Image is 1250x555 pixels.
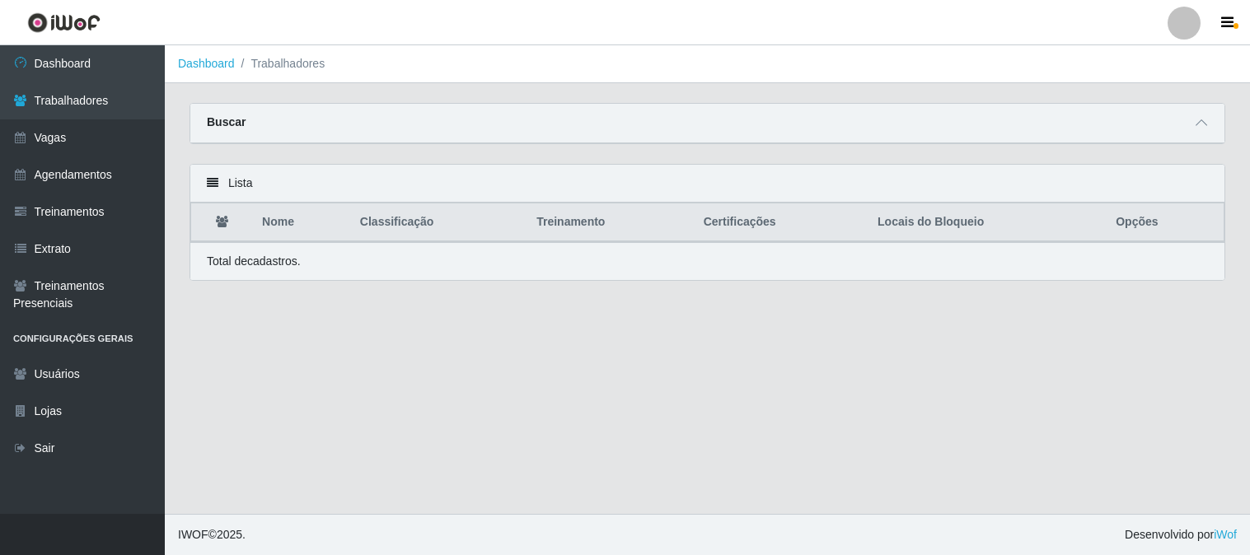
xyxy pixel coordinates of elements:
[1214,528,1237,541] a: iWof
[1106,203,1224,242] th: Opções
[694,203,868,242] th: Certificações
[252,203,350,242] th: Nome
[178,57,235,70] a: Dashboard
[868,203,1106,242] th: Locais do Bloqueio
[527,203,694,242] th: Treinamento
[165,45,1250,83] nav: breadcrumb
[178,528,208,541] span: IWOF
[190,165,1224,203] div: Lista
[27,12,101,33] img: CoreUI Logo
[1125,526,1237,543] span: Desenvolvido por
[207,115,246,128] strong: Buscar
[235,55,325,72] li: Trabalhadores
[178,526,246,543] span: © 2025 .
[350,203,527,242] th: Classificação
[207,253,301,270] p: Total de cadastros.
